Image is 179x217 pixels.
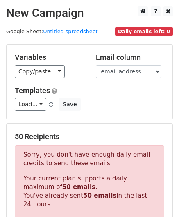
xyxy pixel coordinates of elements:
strong: 50 emails [83,192,116,199]
a: Copy/paste... [15,65,65,78]
a: Untitled spreadsheet [43,28,97,34]
strong: 50 emails [62,183,95,191]
h5: Variables [15,53,84,62]
h5: 50 Recipients [15,132,164,141]
small: Google Sheet: [6,28,98,34]
a: Templates [15,86,50,95]
button: Save [59,98,80,111]
p: Your current plan supports a daily maximum of . You've already sent in the last 24 hours. [23,174,156,209]
a: Daily emails left: 0 [115,28,173,34]
h2: New Campaign [6,6,173,20]
p: Sorry, you don't have enough daily email credits to send these emails. [23,151,156,168]
span: Daily emails left: 0 [115,27,173,36]
a: Load... [15,98,46,111]
iframe: Chat Widget [138,178,179,217]
h5: Email column [96,53,165,62]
